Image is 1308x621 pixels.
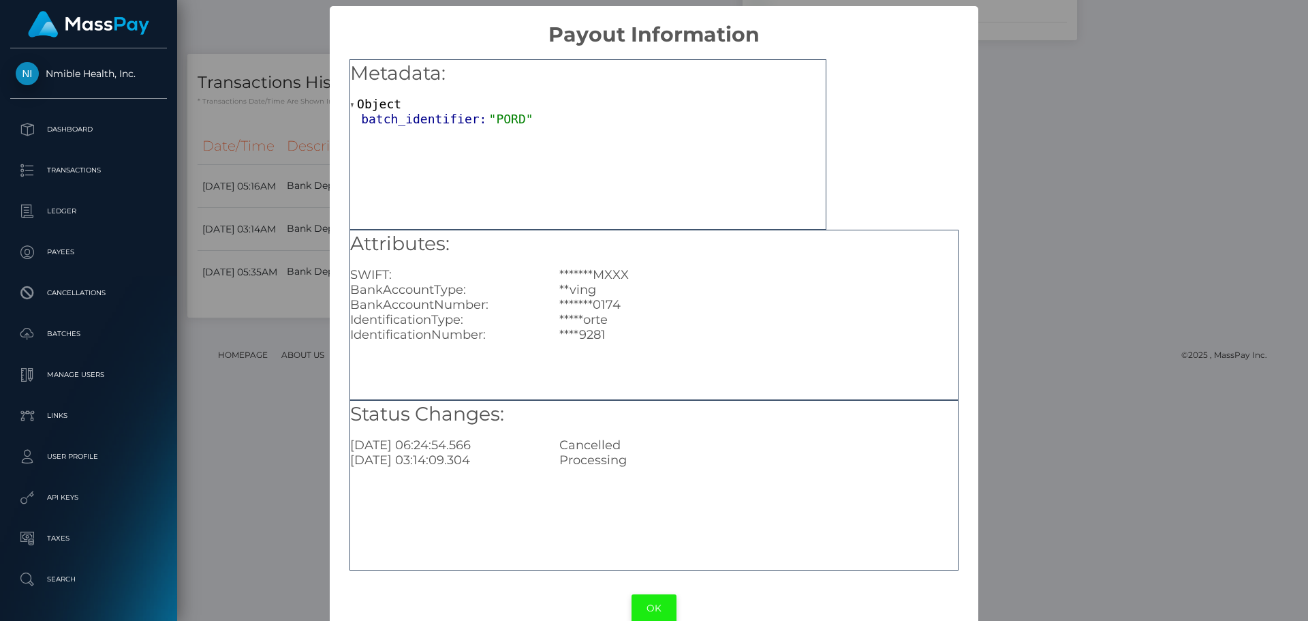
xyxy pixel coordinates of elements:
img: Nmible Health, Inc. [16,62,39,85]
h5: Status Changes: [350,401,958,428]
div: Cancelled [549,438,967,453]
p: Taxes [16,528,161,549]
p: Links [16,406,161,426]
p: Manage Users [16,365,161,385]
div: SWIFT: [340,267,549,282]
p: API Keys [16,487,161,508]
div: IdentificationNumber: [340,327,549,342]
div: [DATE] 03:14:09.304 [340,453,549,468]
span: batch_identifier: [361,112,488,126]
p: Search [16,569,161,590]
div: BankAccountNumber: [340,297,549,312]
div: Processing [549,453,967,468]
span: Object [357,97,401,111]
p: Ledger [16,201,161,222]
p: Transactions [16,160,161,181]
span: "PORD" [489,112,533,126]
img: MassPay Logo [28,11,149,37]
h2: Payout Information [330,6,978,47]
h5: Attributes: [350,230,958,258]
div: IdentificationType: [340,312,549,327]
p: Payees [16,242,161,262]
div: [DATE] 06:24:54.566 [340,438,549,453]
p: Batches [16,324,161,344]
p: Cancellations [16,283,161,303]
p: Dashboard [16,119,161,140]
div: BankAccountType: [340,282,549,297]
span: Nmible Health, Inc. [10,67,167,80]
h5: Metadata: [350,60,826,87]
p: User Profile [16,446,161,467]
